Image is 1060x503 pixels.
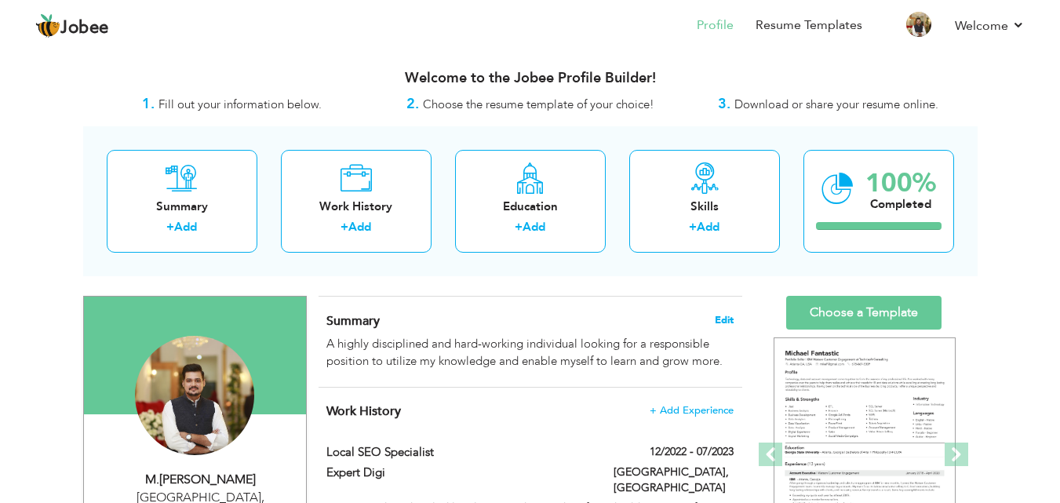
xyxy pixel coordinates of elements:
[734,97,938,112] span: Download or share your resume online.
[523,219,545,235] a: Add
[718,94,730,114] strong: 3.
[60,20,109,37] span: Jobee
[715,315,734,326] span: Edit
[341,219,348,235] label: +
[906,12,931,37] img: Profile Img
[423,97,654,112] span: Choose the resume template of your choice!
[642,199,767,215] div: Skills
[689,219,697,235] label: +
[406,94,419,114] strong: 2.
[697,219,719,235] a: Add
[35,13,60,38] img: jobee.io
[96,471,306,489] div: M.[PERSON_NAME]
[135,336,254,455] img: M.Ahmad Khalid
[614,465,734,496] label: [GEOGRAPHIC_DATA], [GEOGRAPHIC_DATA]
[865,196,936,213] div: Completed
[348,219,371,235] a: Add
[35,13,109,38] a: Jobee
[326,403,733,419] h4: This helps to show the companies you have worked for.
[650,405,734,416] span: + Add Experience
[326,403,401,420] span: Work History
[158,97,322,112] span: Fill out your information below.
[515,219,523,235] label: +
[326,465,590,481] label: Expert Digi
[119,199,245,215] div: Summary
[142,94,155,114] strong: 1.
[786,296,942,330] a: Choose a Template
[697,16,734,35] a: Profile
[166,219,174,235] label: +
[865,170,936,196] div: 100%
[174,219,197,235] a: Add
[326,312,380,330] span: Summary
[326,313,733,329] h4: Adding a summary is a quick and easy way to highlight your experience and interests.
[293,199,419,215] div: Work History
[650,444,734,460] label: 12/2022 - 07/2023
[955,16,1025,35] a: Welcome
[326,336,733,370] div: A highly disciplined and hard-working individual looking for a responsible position to utilize my...
[326,444,590,461] label: Local SEO Specialist
[756,16,862,35] a: Resume Templates
[83,71,978,86] h3: Welcome to the Jobee Profile Builder!
[468,199,593,215] div: Education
